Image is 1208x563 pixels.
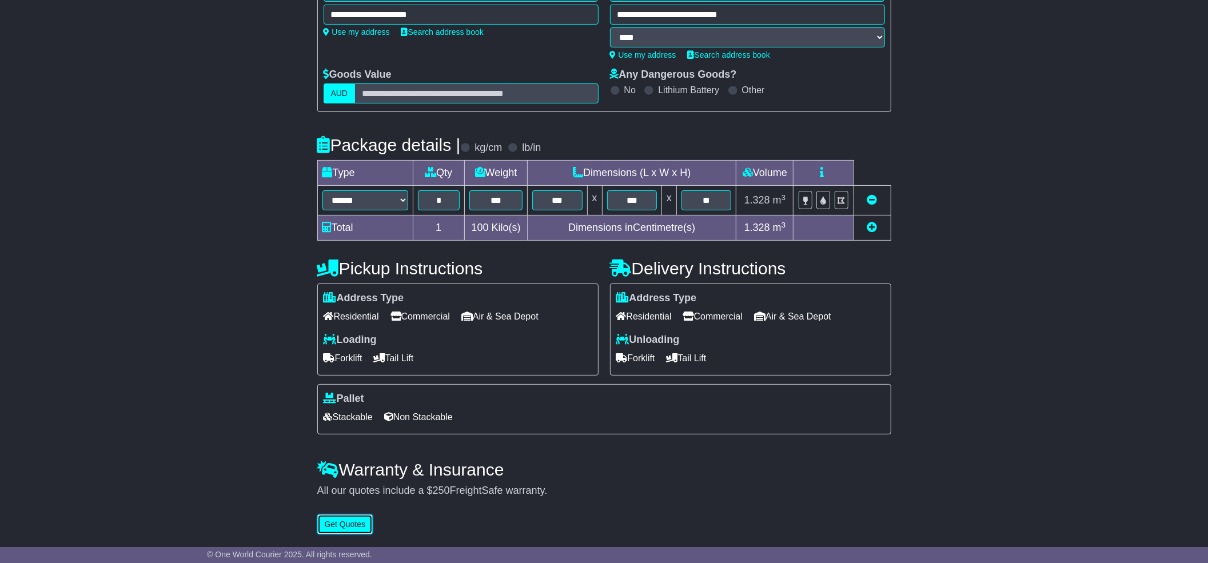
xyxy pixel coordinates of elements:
span: 100 [472,222,489,233]
td: 1 [413,215,465,241]
span: 1.328 [744,222,770,233]
td: Dimensions in Centimetre(s) [528,215,736,241]
h4: Pickup Instructions [317,259,599,278]
td: Kilo(s) [465,215,528,241]
span: Non Stackable [384,408,453,426]
label: Address Type [324,292,404,305]
span: 250 [433,485,450,496]
label: Loading [324,334,377,346]
div: All our quotes include a $ FreightSafe warranty. [317,485,891,497]
span: Commercial [390,308,450,325]
a: Remove this item [867,194,878,206]
span: Tail Lift [374,349,414,367]
label: kg/cm [475,142,502,154]
label: Address Type [616,292,697,305]
label: No [624,85,636,95]
span: Residential [324,308,379,325]
label: Lithium Battery [658,85,719,95]
label: AUD [324,83,356,103]
span: Air & Sea Depot [461,308,539,325]
h4: Delivery Instructions [610,259,891,278]
span: m [773,194,786,206]
td: Volume [736,161,794,186]
span: Air & Sea Depot [754,308,831,325]
h4: Package details | [317,135,461,154]
span: Forklift [616,349,655,367]
label: Other [742,85,765,95]
sup: 3 [782,193,786,202]
label: Any Dangerous Goods? [610,69,737,81]
label: Pallet [324,393,364,405]
a: Add new item [867,222,878,233]
a: Search address book [401,27,484,37]
td: x [587,186,602,215]
button: Get Quotes [317,514,373,534]
h4: Warranty & Insurance [317,460,891,479]
span: m [773,222,786,233]
td: Total [317,215,413,241]
span: 1.328 [744,194,770,206]
span: Commercial [683,308,743,325]
td: Weight [465,161,528,186]
span: Stackable [324,408,373,426]
td: x [661,186,676,215]
label: lb/in [522,142,541,154]
span: © One World Courier 2025. All rights reserved. [207,550,372,559]
a: Use my address [324,27,390,37]
td: Type [317,161,413,186]
label: Goods Value [324,69,392,81]
span: Tail Lift [667,349,707,367]
sup: 3 [782,221,786,229]
td: Dimensions (L x W x H) [528,161,736,186]
label: Unloading [616,334,680,346]
td: Qty [413,161,465,186]
a: Use my address [610,50,676,59]
a: Search address book [688,50,770,59]
span: Forklift [324,349,362,367]
span: Residential [616,308,672,325]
